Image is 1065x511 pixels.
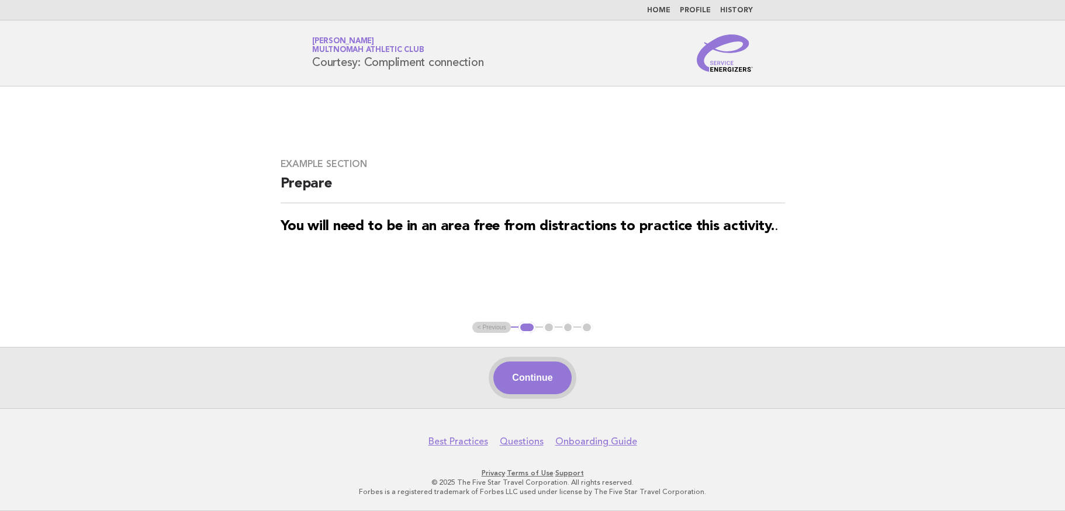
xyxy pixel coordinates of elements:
a: Privacy [482,469,505,477]
h1: Courtesy: Compliment connection [312,38,483,68]
p: © 2025 The Five Star Travel Corporation. All rights reserved. [175,478,890,487]
h3: Example Section [281,158,785,170]
h2: Prepare [281,175,785,203]
strong: You will need to be in an area free from distractions to practice this activity. [281,220,774,234]
a: [PERSON_NAME]Multnomah Athletic Club [312,37,424,54]
a: Best Practices [428,436,488,447]
a: Profile [680,7,711,14]
img: Service Energizers [697,34,753,72]
h3: . [281,217,785,236]
p: · · [175,468,890,478]
button: Continue [493,361,571,394]
button: 1 [518,322,535,333]
p: Forbes is a registered trademark of Forbes LLC used under license by The Five Star Travel Corpora... [175,487,890,496]
a: History [720,7,753,14]
a: Terms of Use [507,469,554,477]
a: Questions [500,436,544,447]
span: Multnomah Athletic Club [312,47,424,54]
a: Home [647,7,670,14]
a: Onboarding Guide [555,436,637,447]
a: Support [555,469,584,477]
